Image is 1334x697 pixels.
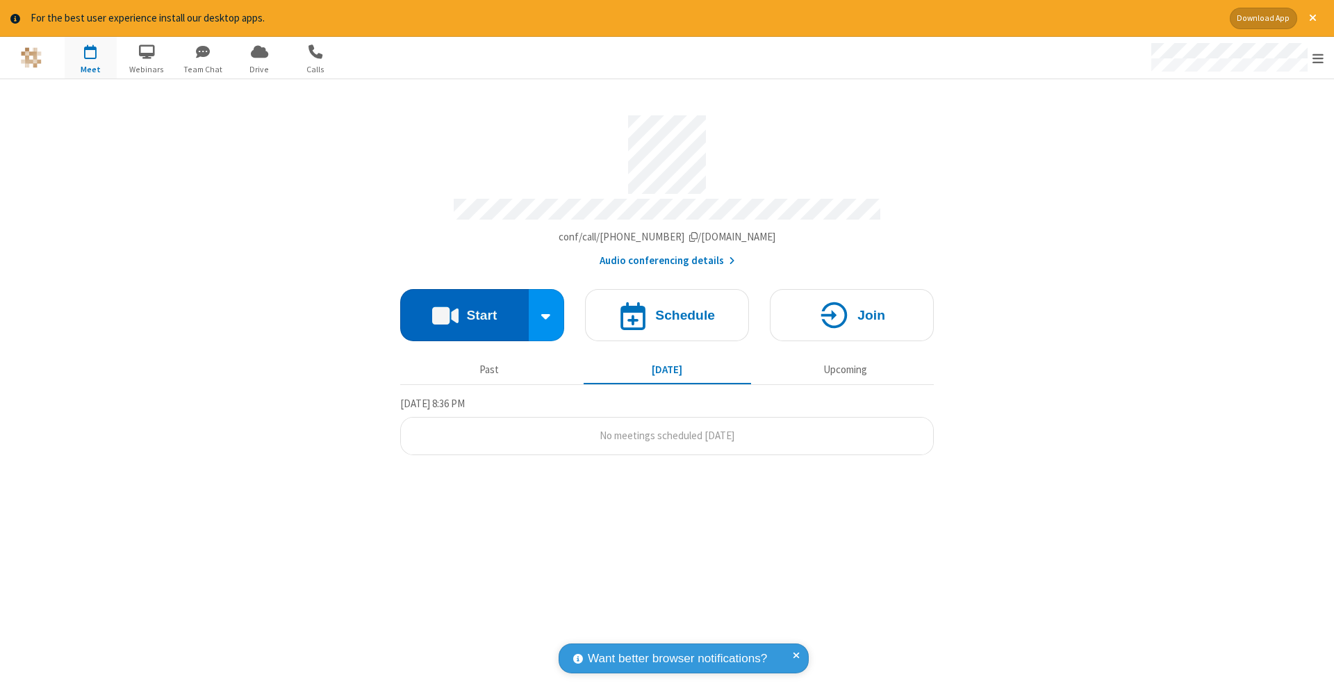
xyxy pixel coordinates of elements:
span: No meetings scheduled [DATE] [600,429,734,442]
img: QA Selenium DO NOT DELETE OR CHANGE [21,47,42,68]
h4: Start [466,309,497,322]
button: Past [406,357,573,384]
h4: Schedule [655,309,715,322]
button: Logo [5,37,57,79]
span: Drive [233,63,286,76]
button: Upcoming [761,357,929,384]
span: Calls [290,63,342,76]
button: Schedule [585,289,749,341]
div: For the best user experience install our desktop apps. [31,10,1219,26]
span: Meet [65,63,117,76]
button: Download App [1230,8,1297,29]
button: Audio conferencing details [600,253,735,269]
span: [DATE] 8:36 PM [400,397,465,410]
div: Start conference options [529,289,565,341]
span: Want better browser notifications? [588,650,767,668]
h4: Join [857,309,885,322]
button: Close alert [1302,8,1324,29]
span: Copy my meeting room link [559,230,776,243]
section: Account details [400,105,934,268]
button: Join [770,289,934,341]
button: Copy my meeting room linkCopy my meeting room link [559,229,776,245]
div: Open menu [1138,37,1334,79]
button: Start [400,289,529,341]
button: [DATE] [584,357,751,384]
section: Today's Meetings [400,395,934,455]
span: Webinars [121,63,173,76]
span: Team Chat [177,63,229,76]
